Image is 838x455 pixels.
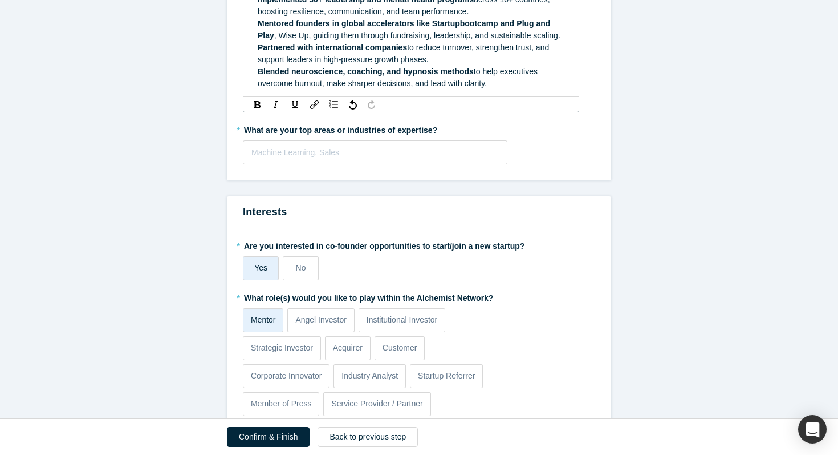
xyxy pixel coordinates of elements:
div: Undo [345,99,360,110]
p: Angel Investor [295,314,347,326]
div: rdw-inline-control [247,99,305,110]
p: Acquirer [333,342,363,354]
p: Customer [383,342,417,354]
button: Confirm & Finish [227,427,310,447]
span: Yes [254,263,267,272]
span: , Wise Up, guiding them through fundraising, leadership, and sustainable scaling. [274,31,560,40]
div: Italic [269,99,283,110]
div: rdw-list-control [324,99,343,110]
p: Corporate Innovator [251,370,322,382]
span: Partnered with international companies [258,43,407,52]
label: Are you interested in co-founder opportunities to start/join a new startup? [243,236,595,252]
p: Service Provider / Partner [331,398,422,410]
div: Bold [250,99,264,110]
p: Member of Press [251,398,312,410]
label: What role(s) would you like to play within the Alchemist Network? [243,288,595,304]
h3: Interests [243,204,595,220]
button: Back to previous step [318,427,418,447]
span: No [296,263,306,272]
div: Link [307,99,322,110]
p: Industry Analyst [341,370,398,382]
div: Underline [288,99,303,110]
span: Blended neuroscience, coaching, and hypnosis methods [258,67,474,76]
div: Redo [364,99,379,110]
div: rdw-link-control [305,99,324,110]
p: Strategic Investor [251,342,313,354]
label: What are your top areas or industries of expertise? [243,120,595,136]
div: rdw-toolbar [243,96,579,112]
span: Mentored founders in global accelerators like Startupbootcamp and Plug and Play [258,19,552,40]
div: rdw-history-control [343,99,381,110]
div: Unordered [326,99,341,110]
p: Institutional Investor [367,314,438,326]
p: Mentor [251,314,276,326]
p: Startup Referrer [418,370,475,382]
